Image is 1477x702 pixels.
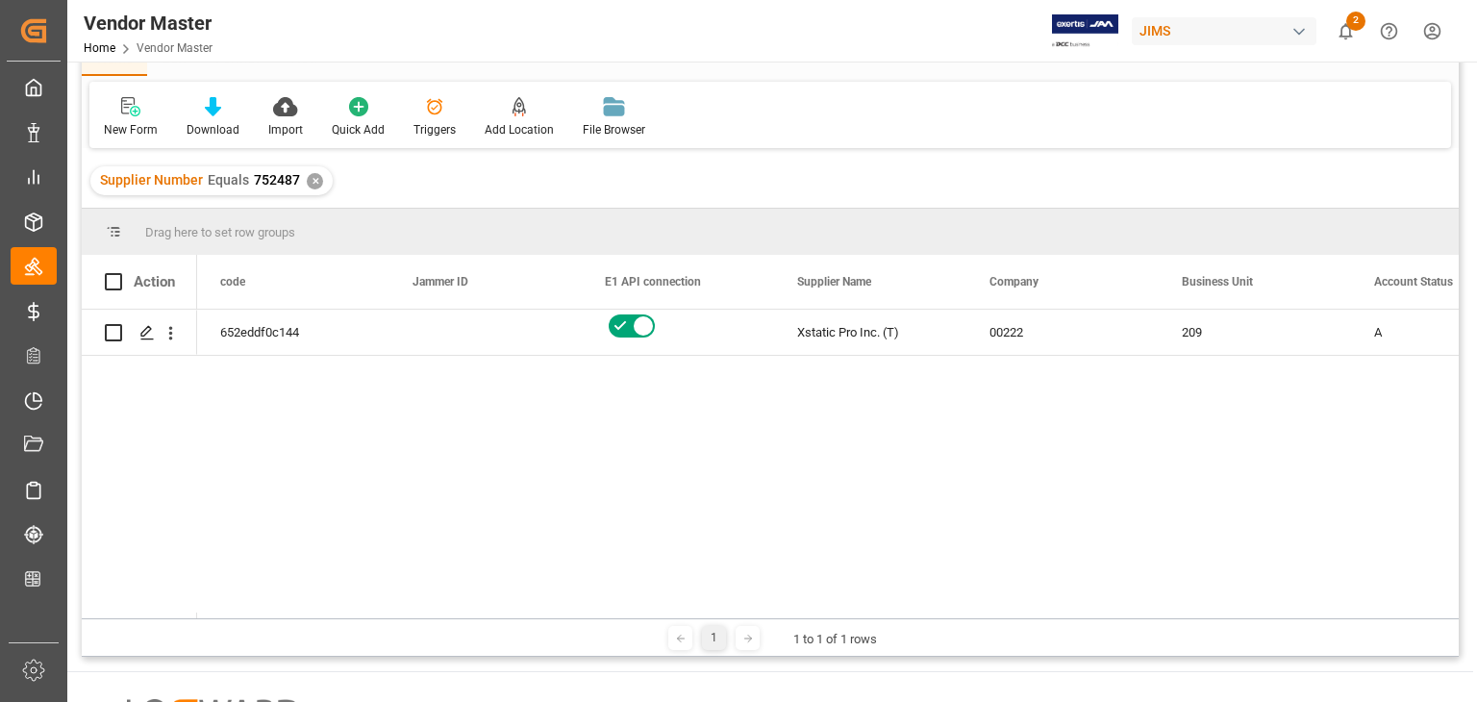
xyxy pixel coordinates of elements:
[1374,275,1453,288] span: Account Status
[100,172,203,188] span: Supplier Number
[966,310,1159,355] div: 00222
[1324,10,1367,53] button: show 2 new notifications
[797,275,871,288] span: Supplier Name
[793,630,877,649] div: 1 to 1 of 1 rows
[84,41,115,55] a: Home
[1182,275,1253,288] span: Business Unit
[220,275,245,288] span: code
[82,310,197,356] div: Press SPACE to select this row.
[485,121,554,138] div: Add Location
[1159,310,1351,355] div: 209
[413,275,468,288] span: Jammer ID
[134,273,175,290] div: Action
[702,626,726,650] div: 1
[84,9,213,38] div: Vendor Master
[187,121,239,138] div: Download
[208,172,249,188] span: Equals
[1132,17,1316,45] div: JIMS
[104,121,158,138] div: New Form
[254,172,300,188] span: 752487
[1346,12,1365,31] span: 2
[605,275,701,288] span: E1 API connection
[332,121,385,138] div: Quick Add
[1132,13,1324,49] button: JIMS
[145,225,295,239] span: Drag here to set row groups
[774,310,966,355] div: Xstatic Pro Inc. (T)
[413,121,456,138] div: Triggers
[307,173,323,189] div: ✕
[1052,14,1118,48] img: Exertis%20JAM%20-%20Email%20Logo.jpg_1722504956.jpg
[1367,10,1411,53] button: Help Center
[268,121,303,138] div: Import
[583,121,645,138] div: File Browser
[989,275,1039,288] span: Company
[197,310,389,355] div: 652eddf0c144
